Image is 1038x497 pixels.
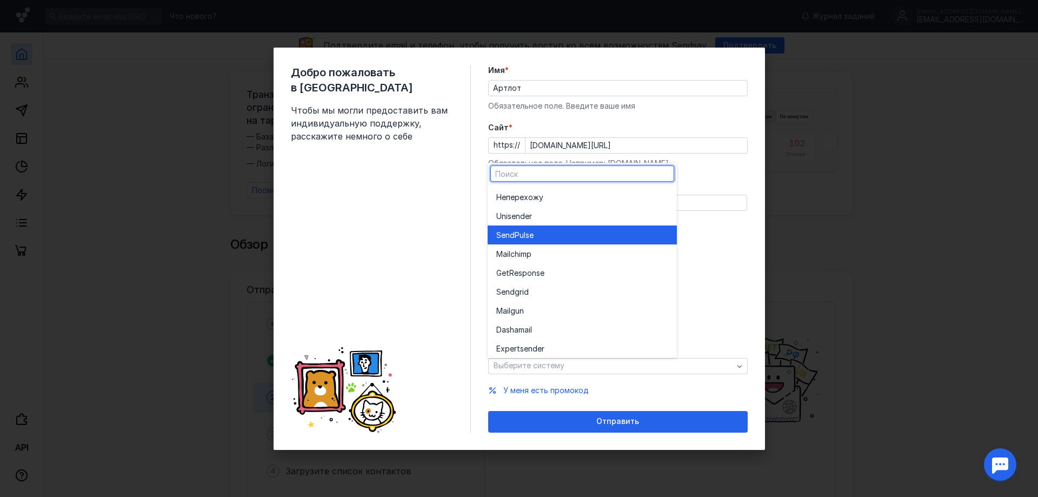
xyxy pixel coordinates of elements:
[291,104,453,143] span: Чтобы мы могли предоставить вам индивидуальную поддержку, расскажите немного о себе
[488,244,677,263] button: Mailchimp
[503,386,589,395] span: У меня есть промокод
[496,343,505,354] span: Ex
[496,306,510,316] span: Mail
[488,263,677,282] button: GetResponse
[494,361,564,370] span: Выберите систему
[488,101,748,111] div: Обязательное поле. Введите ваше имя
[488,339,677,358] button: Expertsender
[488,320,677,339] button: Dashamail
[530,324,532,335] span: l
[488,65,505,76] span: Имя
[488,158,748,169] div: Обязательное поле. Например: [DOMAIN_NAME]
[529,230,534,241] span: e
[496,192,506,203] span: Не
[503,385,589,396] button: У меня есть промокод
[496,268,502,279] span: G
[510,306,524,316] span: gun
[488,207,677,226] button: Unisender
[488,411,748,433] button: Отправить
[491,166,674,181] input: Поиск
[488,226,677,244] button: SendPulse
[488,188,677,207] button: Неперехожу
[496,249,527,260] span: Mailchim
[291,65,453,95] span: Добро пожаловать в [GEOGRAPHIC_DATA]
[527,249,531,260] span: p
[488,282,677,301] button: Sendgrid
[488,358,748,374] button: Выберите систему
[596,417,639,426] span: Отправить
[506,192,543,203] span: перехожу
[529,211,532,222] span: r
[502,268,544,279] span: etResponse
[496,287,522,297] span: Sendgr
[488,122,509,133] span: Cайт
[496,324,530,335] span: Dashamai
[505,343,544,354] span: pertsender
[488,185,677,358] div: grid
[496,230,529,241] span: SendPuls
[488,301,677,320] button: Mailgun
[496,211,529,222] span: Unisende
[522,287,529,297] span: id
